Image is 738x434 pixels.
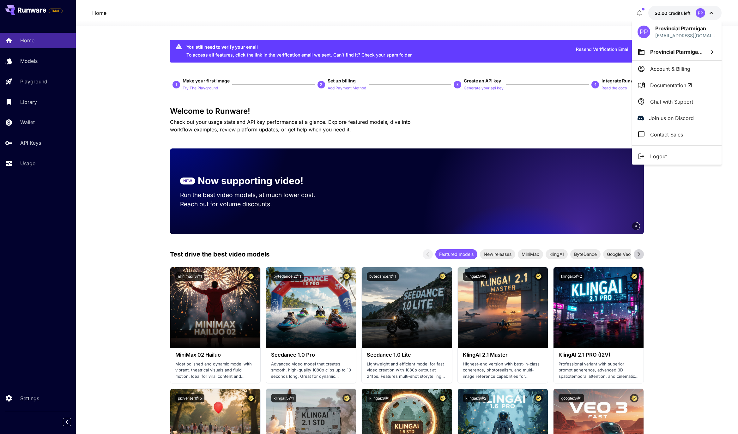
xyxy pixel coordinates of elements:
[655,32,716,39] p: [EMAIL_ADDRESS][DOMAIN_NAME]
[650,81,692,89] span: Documentation
[650,65,690,73] p: Account & Billing
[650,131,683,138] p: Contact Sales
[655,32,716,39] div: provincial.ptarmigan.jeao@rapidletter.net
[650,98,693,105] p: Chat with Support
[632,43,722,60] button: Provincial Ptarmiga...
[649,114,694,122] p: Join us on Discord
[650,49,703,55] span: Provincial Ptarmiga...
[655,25,716,32] p: Provincial Ptarmigan
[650,153,667,160] p: Logout
[638,26,650,38] div: PP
